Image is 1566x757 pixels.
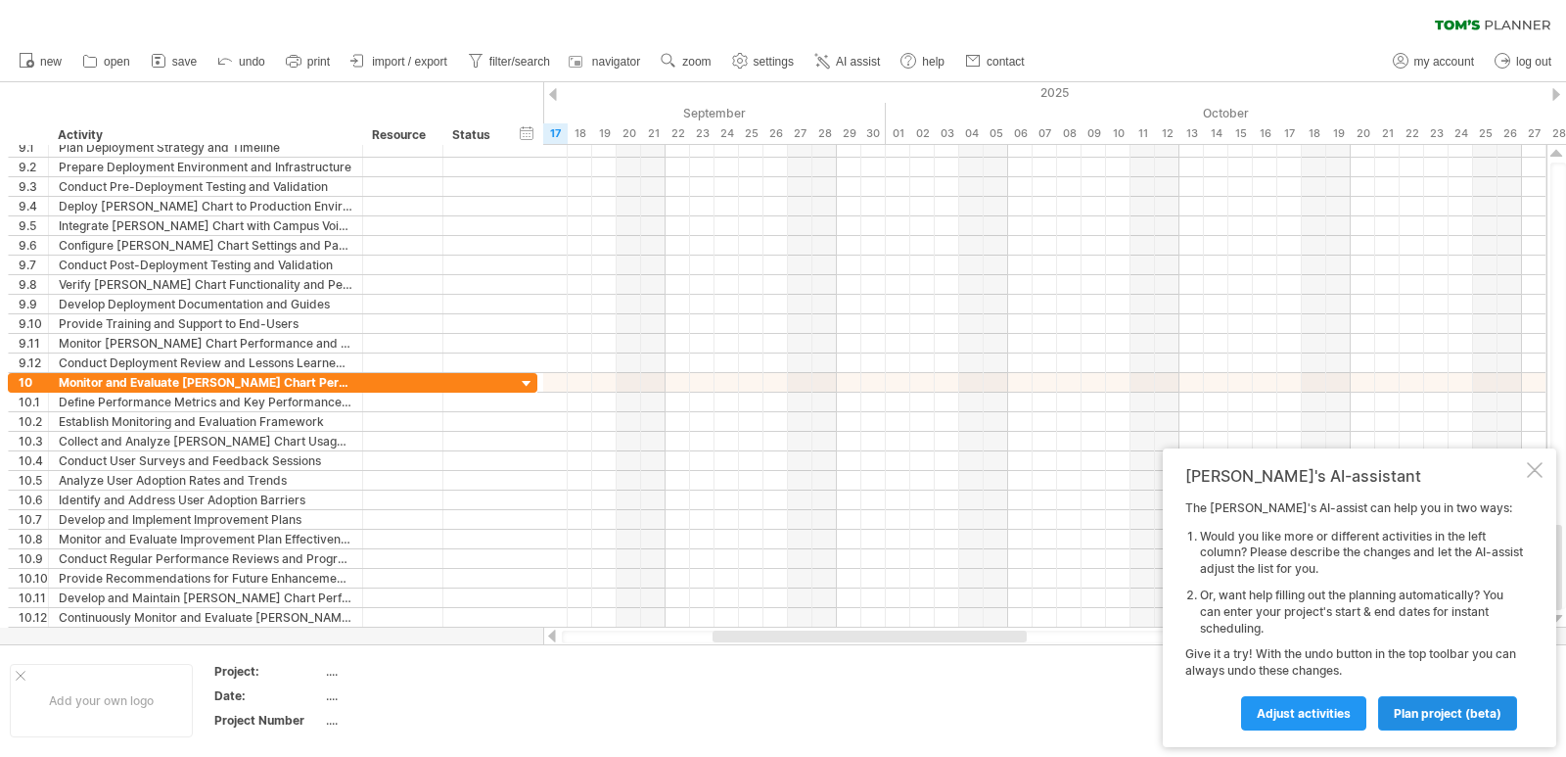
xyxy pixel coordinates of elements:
[59,236,352,255] div: Configure [PERSON_NAME] Chart Settings and Parameters
[19,393,48,411] div: 10.1
[1241,696,1366,731] a: Adjust activities
[19,491,48,509] div: 10.6
[592,55,640,69] span: navigator
[19,334,48,353] div: 9.11
[212,49,271,74] a: undo
[372,125,432,145] div: Resource
[59,197,352,215] div: Deploy [PERSON_NAME] Chart to Production Environment
[104,55,130,69] span: open
[19,177,48,196] div: 9.3
[1106,123,1130,144] div: Friday, 10 October 2025
[910,123,935,144] div: Thursday, 2 October 2025
[172,55,197,69] span: save
[19,589,48,607] div: 10.11
[1257,706,1351,721] span: Adjust activities
[59,373,352,392] div: Monitor and Evaluate [PERSON_NAME] Chart Performance and User Adoption
[463,49,556,74] a: filter/search
[1394,706,1501,721] span: plan project (beta)
[1388,49,1480,74] a: my account
[59,256,352,274] div: Conduct Post-Deployment Testing and Validation
[489,55,550,69] span: filter/search
[641,123,666,144] div: Sunday, 21 September 2025
[861,123,886,144] div: Tuesday, 30 September 2025
[19,354,48,372] div: 9.12
[1008,123,1033,144] div: Monday, 6 October 2025
[19,530,48,548] div: 10.8
[1449,123,1473,144] div: Friday, 24 October 2025
[886,123,910,144] div: Wednesday, 1 October 2025
[1326,123,1351,144] div: Sunday, 19 October 2025
[345,49,453,74] a: import / export
[1375,123,1400,144] div: Tuesday, 21 October 2025
[58,125,351,145] div: Activity
[19,471,48,490] div: 10.5
[59,491,352,509] div: Identify and Address User Adoption Barriers
[1516,55,1551,69] span: log out
[754,55,794,69] span: settings
[19,608,48,627] div: 10.12
[739,123,763,144] div: Thursday, 25 September 2025
[1185,500,1523,730] div: The [PERSON_NAME]'s AI-assist can help you in two ways: Give it a try! With the undo button in th...
[1155,123,1179,144] div: Sunday, 12 October 2025
[935,123,959,144] div: Friday, 3 October 2025
[59,216,352,235] div: Integrate [PERSON_NAME] Chart with Campus Voice Project Components
[1351,123,1375,144] div: Monday, 20 October 2025
[19,549,48,568] div: 10.9
[19,138,48,157] div: 9.1
[40,55,62,69] span: new
[656,49,716,74] a: zoom
[19,314,48,333] div: 9.10
[146,49,203,74] a: save
[1057,123,1082,144] div: Wednesday, 8 October 2025
[1082,123,1106,144] div: Thursday, 9 October 2025
[59,471,352,490] div: Analyze User Adoption Rates and Trends
[19,158,48,176] div: 9.2
[281,49,336,74] a: print
[1130,123,1155,144] div: Saturday, 11 October 2025
[19,432,48,450] div: 10.3
[1228,123,1253,144] div: Wednesday, 15 October 2025
[1204,123,1228,144] div: Tuesday, 14 October 2025
[326,663,490,680] div: ....
[763,123,788,144] div: Friday, 26 September 2025
[59,295,352,313] div: Develop Deployment Documentation and Guides
[19,510,48,529] div: 10.7
[987,55,1025,69] span: contact
[1424,123,1449,144] div: Thursday, 23 October 2025
[214,712,322,729] div: Project Number
[19,256,48,274] div: 9.7
[59,177,352,196] div: Conduct Pre-Deployment Testing and Validation
[19,216,48,235] div: 9.5
[14,49,68,74] a: new
[307,55,330,69] span: print
[59,451,352,470] div: Conduct User Surveys and Feedback Sessions
[1522,123,1546,144] div: Monday, 27 October 2025
[59,334,352,353] div: Monitor [PERSON_NAME] Chart Performance and Issues
[812,123,837,144] div: Sunday, 28 September 2025
[19,275,48,294] div: 9.8
[59,354,352,372] div: Conduct Deployment Review and Lessons Learned Analysis
[1033,123,1057,144] div: Tuesday, 7 October 2025
[59,589,352,607] div: Develop and Maintain [PERSON_NAME] Chart Performance Reports
[59,569,352,588] div: Provide Recommendations for Future Enhancements
[1302,123,1326,144] div: Saturday, 18 October 2025
[1277,123,1302,144] div: Friday, 17 October 2025
[326,687,490,704] div: ....
[543,123,568,144] div: Wednesday, 17 September 2025
[1185,466,1523,486] div: [PERSON_NAME]'s AI-assistant
[59,530,352,548] div: Monitor and Evaluate Improvement Plan Effectiveness
[714,123,739,144] div: Wednesday, 24 September 2025
[326,712,490,729] div: ....
[19,569,48,588] div: 10.10
[922,55,944,69] span: help
[59,412,352,431] div: Establish Monitoring and Evaluation Framework
[59,510,352,529] div: Develop and Implement Improvement Plans
[77,49,136,74] a: open
[59,138,352,157] div: Plan Deployment Strategy and Timeline
[1490,49,1557,74] a: log out
[59,314,352,333] div: Provide Training and Support to End-Users
[19,412,48,431] div: 10.2
[1497,123,1522,144] div: Sunday, 26 October 2025
[214,687,322,704] div: Date:
[566,49,646,74] a: navigator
